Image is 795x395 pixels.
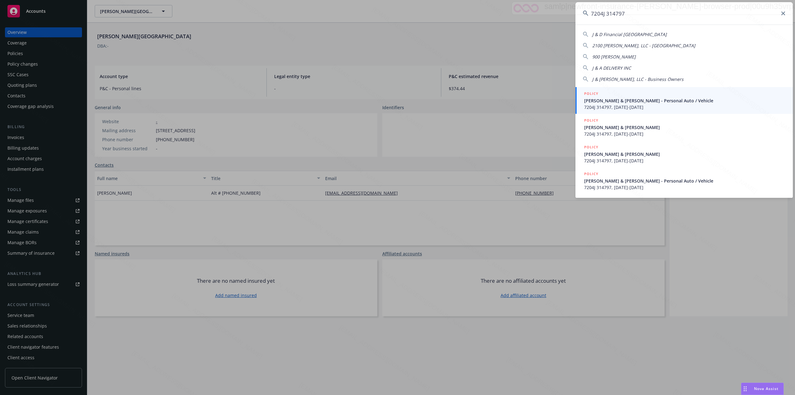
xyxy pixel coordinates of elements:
span: 7204J 314797, [DATE]-[DATE] [584,184,785,191]
span: Nova Assist [754,386,779,391]
h5: POLICY [584,91,598,97]
span: 900 [PERSON_NAME] [592,54,636,60]
span: 7204J 314797, [DATE]-[DATE] [584,131,785,137]
input: Search... [575,2,793,25]
span: [PERSON_NAME] & [PERSON_NAME] - Personal Auto / Vehicle [584,178,785,184]
span: 2100 [PERSON_NAME], LLC - [GEOGRAPHIC_DATA] [592,43,695,49]
h5: POLICY [584,117,598,123]
h5: POLICY [584,144,598,150]
a: POLICY[PERSON_NAME] & [PERSON_NAME]7204J 314797, [DATE]-[DATE] [575,114,793,141]
button: Nova Assist [741,383,784,395]
span: 7204J 314797, [DATE]-[DATE] [584,157,785,164]
span: 7204J 314797, [DATE]-[DATE] [584,104,785,110]
span: [PERSON_NAME] & [PERSON_NAME] [584,124,785,131]
span: J & [PERSON_NAME], LLC - Business Owners [592,76,684,82]
span: [PERSON_NAME] & [PERSON_NAME] [584,151,785,157]
span: [PERSON_NAME] & [PERSON_NAME] - Personal Auto / Vehicle [584,97,785,104]
div: Drag to move [741,383,749,395]
a: POLICY[PERSON_NAME] & [PERSON_NAME]7204J 314797, [DATE]-[DATE] [575,141,793,167]
a: POLICY[PERSON_NAME] & [PERSON_NAME] - Personal Auto / Vehicle7204J 314797, [DATE]-[DATE] [575,167,793,194]
h5: POLICY [584,171,598,177]
span: J & D Financial [GEOGRAPHIC_DATA] [592,31,667,37]
span: J & A DELIVERY INC [592,65,631,71]
a: POLICY[PERSON_NAME] & [PERSON_NAME] - Personal Auto / Vehicle7204J 314797, [DATE]-[DATE] [575,87,793,114]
